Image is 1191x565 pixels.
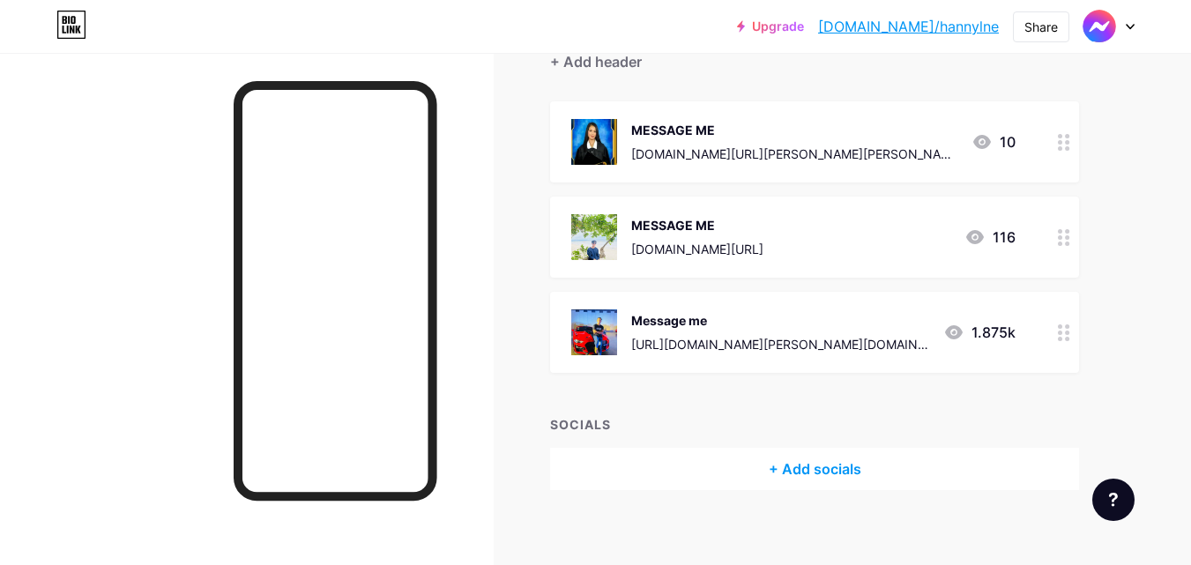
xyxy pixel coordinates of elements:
[943,322,1016,343] div: 1.875k
[550,415,1079,434] div: SOCIALS
[631,311,929,330] div: Message me
[550,448,1079,490] div: + Add socials
[631,240,763,258] div: [DOMAIN_NAME][URL]
[571,309,617,355] img: Message me
[1024,18,1058,36] div: Share
[964,227,1016,248] div: 116
[1083,10,1116,43] img: Hannyln estrera
[971,131,1016,152] div: 10
[631,216,763,234] div: MESSAGE ME
[631,145,957,163] div: [DOMAIN_NAME][URL][PERSON_NAME][PERSON_NAME]
[631,335,929,353] div: [URL][DOMAIN_NAME][PERSON_NAME][DOMAIN_NAME][PERSON_NAME]
[550,51,642,72] div: + Add header
[631,121,957,139] div: MESSAGE ME
[571,119,617,165] img: MESSAGE ME
[571,214,617,260] img: MESSAGE ME
[818,16,999,37] a: [DOMAIN_NAME]/hannylne
[737,19,804,33] a: Upgrade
